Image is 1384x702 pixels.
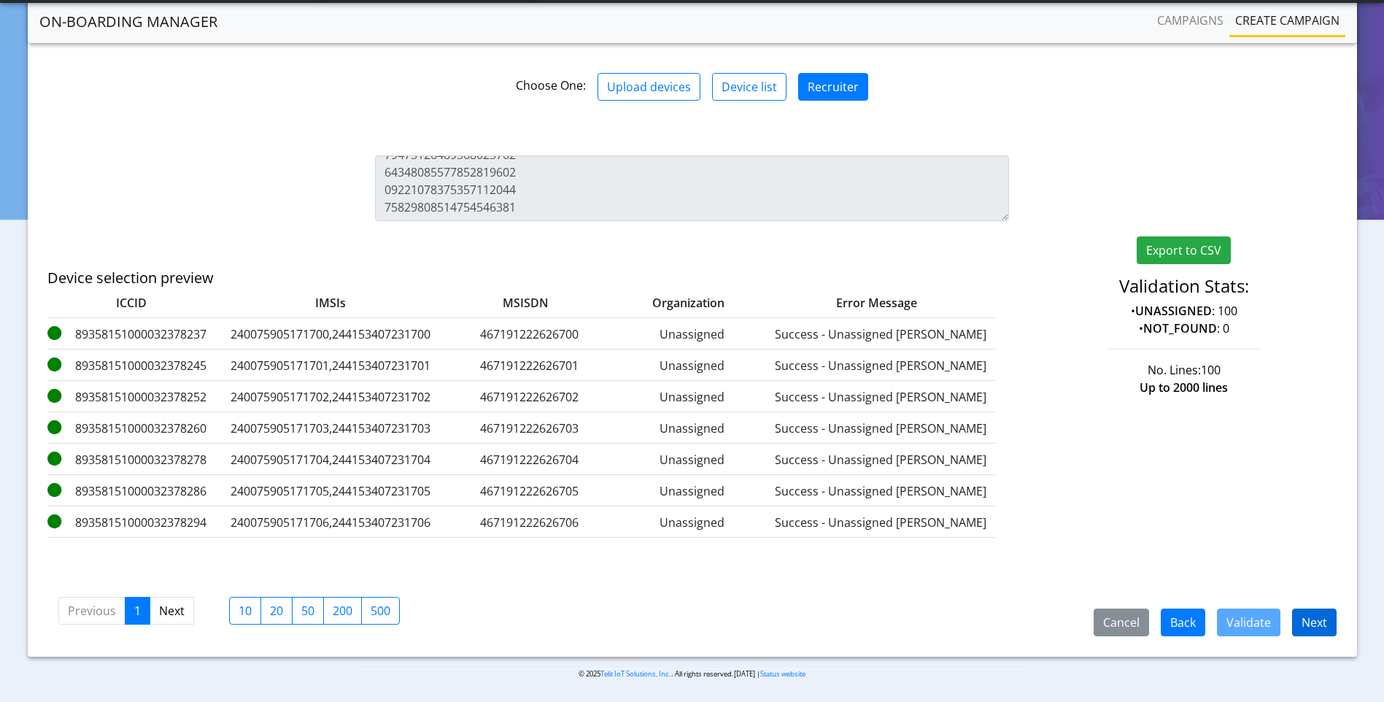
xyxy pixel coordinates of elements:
[798,73,868,101] button: Recruiter
[619,451,765,468] label: Unassigned
[47,325,215,343] label: 89358151000032378237
[619,420,765,437] label: Unassigned
[47,357,215,374] label: 89358151000032378245
[221,294,440,312] label: IMSIs
[47,388,215,406] label: 89358151000032378252
[619,325,765,343] label: Unassigned
[1031,320,1337,337] p: • : 0
[323,597,362,625] label: 200
[221,451,440,468] label: 240075905171704,244153407231704
[361,597,400,625] label: 500
[47,420,215,437] label: 89358151000032378260
[619,388,765,406] label: Unassigned
[1201,362,1221,378] span: 100
[150,597,194,625] a: Next
[446,388,614,406] label: 467191222626702
[221,482,440,500] label: 240075905171705,244153407231705
[39,7,217,36] a: On-Boarding Manager
[221,388,440,406] label: 240075905171702,244153407231702
[619,482,765,500] label: Unassigned
[446,325,614,343] label: 467191222626700
[260,597,293,625] label: 20
[446,357,614,374] label: 467191222626701
[600,669,671,679] a: Telit IoT Solutions, Inc.
[1031,276,1337,297] h4: Validation Stats:
[446,451,614,468] label: 467191222626704
[47,294,215,312] label: ICCID
[598,73,700,101] button: Upload devices
[771,514,990,531] label: Success - Unassigned [PERSON_NAME]
[742,294,961,312] label: Error Message
[221,325,440,343] label: 240075905171700,244153407231700
[47,514,215,531] label: 89358151000032378294
[619,357,765,374] label: Unassigned
[221,420,440,437] label: 240075905171703,244153407231703
[771,420,990,437] label: Success - Unassigned [PERSON_NAME]
[771,451,990,468] label: Success - Unassigned [PERSON_NAME]
[771,325,990,343] label: Success - Unassigned [PERSON_NAME]
[760,669,805,679] a: Status website
[1020,361,1348,379] div: No. Lines:
[1229,6,1345,35] a: Create campaign
[446,420,614,437] label: 467191222626703
[221,357,440,374] label: 240075905171701,244153407231701
[446,482,614,500] label: 467191222626705
[619,514,765,531] label: Unassigned
[446,514,614,531] label: 467191222626706
[1143,320,1217,336] strong: NOT_FOUND
[1137,236,1231,264] button: Export to CSV
[221,514,440,531] label: 240075905171706,244153407231706
[1292,609,1337,636] button: Next
[771,357,990,374] label: Success - Unassigned [PERSON_NAME]
[47,269,907,287] h5: Device selection preview
[47,482,215,500] label: 89358151000032378286
[712,73,786,101] button: Device list
[1135,303,1212,319] strong: UNASSIGNED
[125,597,150,625] a: 1
[1151,6,1229,35] a: Campaigns
[47,451,215,468] label: 89358151000032378278
[229,597,261,625] label: 10
[292,597,324,625] label: 50
[1161,609,1205,636] button: Back
[771,388,990,406] label: Success - Unassigned [PERSON_NAME]
[771,482,990,500] label: Success - Unassigned [PERSON_NAME]
[1217,609,1280,636] button: Validate
[590,294,736,312] label: Organization
[357,668,1027,679] p: © 2025 . All rights reserved.[DATE] |
[1094,609,1149,636] button: Cancel
[1031,302,1337,320] p: • : 100
[446,294,584,312] label: MSISDN
[516,77,586,93] span: Choose One:
[1020,379,1348,396] div: Up to 2000 lines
